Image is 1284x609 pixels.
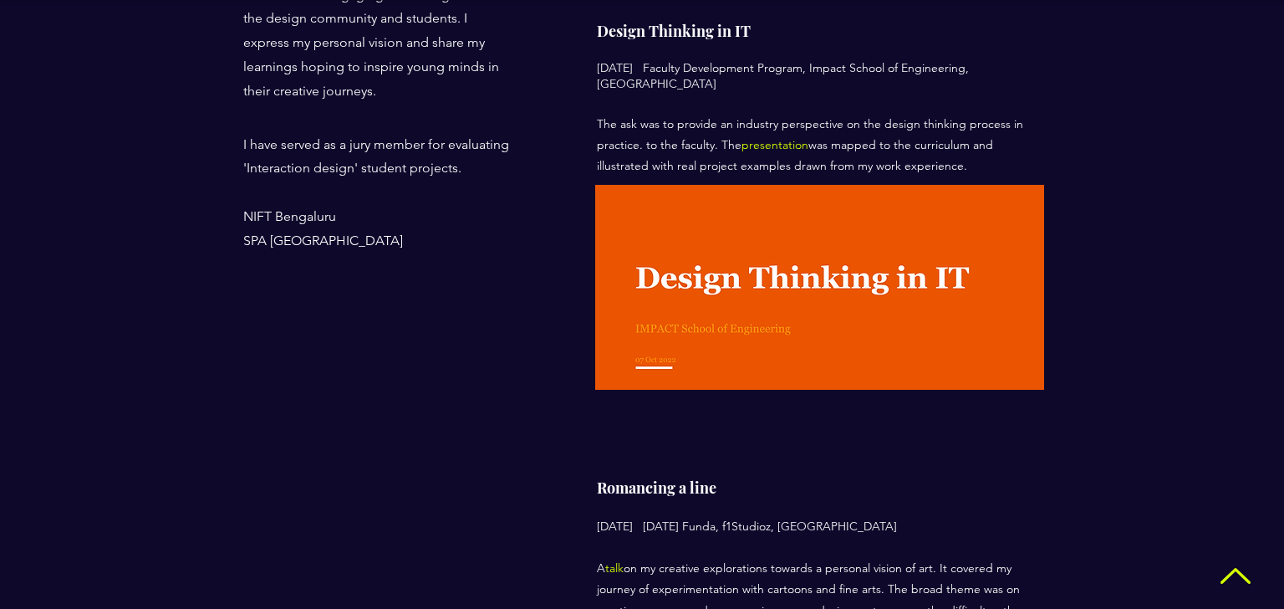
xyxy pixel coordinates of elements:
img: Slide deck for the talk named Design Thinking in IT [595,185,1044,390]
span: [DATE] Faculty Development Program, Impact School of Engineering, [GEOGRAPHIC_DATA] [597,60,969,92]
h6: Design Thinking in IT [597,21,1046,42]
span: Romancing a line [597,478,716,498]
span: I have served as a jury member for evaluating 'Interaction design' student projects. NIFT Bengalu... [243,136,509,248]
a: talk [605,560,624,576]
span: The ask was to provide an industry perspective on the design thinking process in practice. to the... [597,116,1023,173]
a: presentation [741,137,808,152]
